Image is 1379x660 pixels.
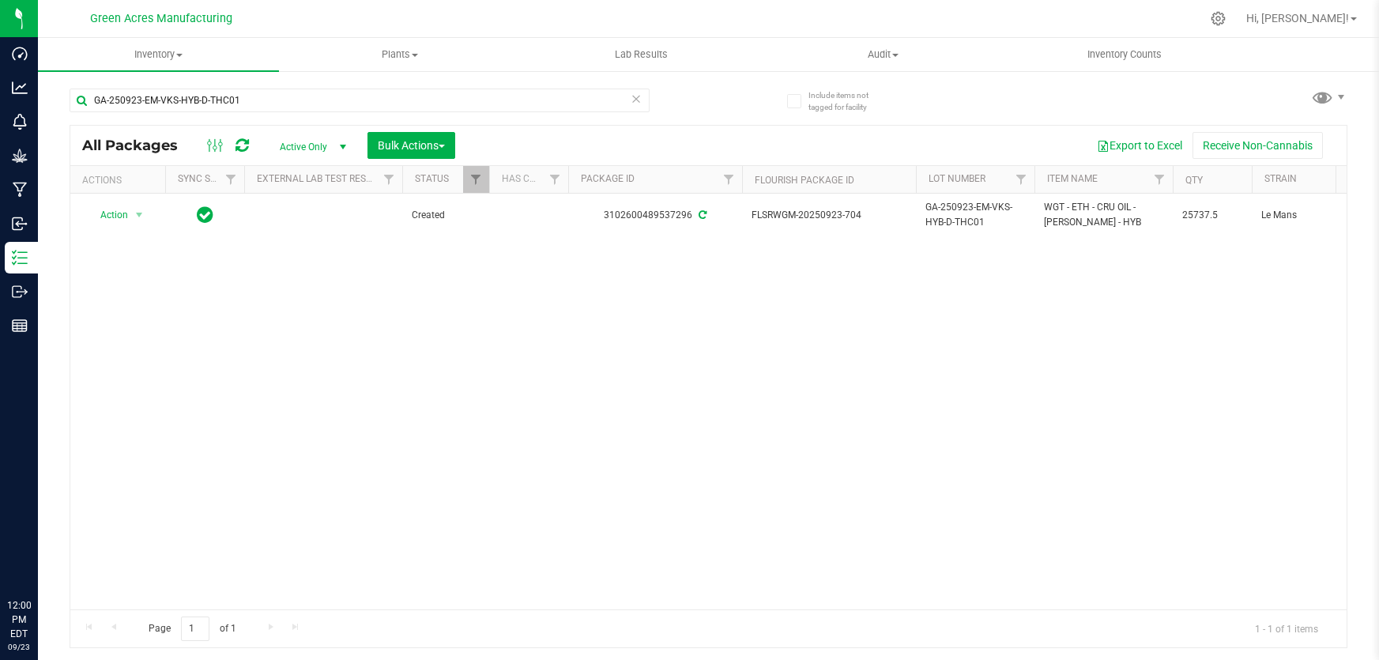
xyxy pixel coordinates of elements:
inline-svg: Outbound [12,284,28,300]
button: Bulk Actions [367,132,455,159]
a: Strain [1264,173,1297,184]
span: Audit [763,47,1002,62]
a: External Lab Test Result [257,173,381,184]
span: WGT - ETH - CRU OIL - [PERSON_NAME] - HYB [1044,200,1163,230]
input: Search Package ID, Item Name, SKU, Lot or Part Number... [70,89,650,112]
button: Receive Non-Cannabis [1192,132,1323,159]
inline-svg: Inbound [12,216,28,232]
a: Lot Number [929,173,985,184]
span: Bulk Actions [378,139,445,152]
span: Inventory [38,47,279,62]
span: Inventory Counts [1066,47,1183,62]
span: select [130,204,149,226]
span: Include items not tagged for facility [808,89,887,113]
span: Action [86,204,129,226]
a: Package ID [581,173,635,184]
inline-svg: Reports [12,318,28,334]
span: All Packages [82,137,194,154]
inline-svg: Analytics [12,80,28,96]
inline-svg: Grow [12,148,28,164]
div: Actions [82,175,159,186]
a: Item Name [1047,173,1098,184]
a: Audit [762,38,1003,71]
inline-svg: Inventory [12,250,28,266]
span: Sync from Compliance System [696,209,706,221]
div: Manage settings [1208,11,1228,26]
a: Filter [463,166,489,193]
span: Created [412,208,480,223]
p: 09/23 [7,641,31,653]
a: Plants [279,38,520,71]
th: Has COA [489,166,568,194]
span: In Sync [197,204,213,226]
input: 1 [181,617,209,641]
span: Lab Results [593,47,689,62]
inline-svg: Monitoring [12,114,28,130]
span: Clear [631,89,642,109]
a: Inventory [38,38,279,71]
a: Filter [716,166,742,193]
button: Export to Excel [1087,132,1192,159]
span: Green Acres Manufacturing [90,12,232,25]
inline-svg: Manufacturing [12,182,28,198]
a: Filter [542,166,568,193]
a: Qty [1185,175,1203,186]
div: 3102600489537296 [566,208,744,223]
span: GA-250923-EM-VKS-HYB-D-THC01 [925,200,1025,230]
span: Page of 1 [135,617,249,641]
a: Status [415,173,449,184]
span: Hi, [PERSON_NAME]! [1246,12,1349,25]
a: Lab Results [521,38,762,71]
span: FLSRWGM-20250923-704 [752,208,906,223]
a: Filter [218,166,244,193]
a: Flourish Package ID [755,175,854,186]
span: Plants [280,47,519,62]
a: Inventory Counts [1004,38,1245,71]
iframe: Resource center [16,534,63,581]
a: Filter [376,166,402,193]
inline-svg: Dashboard [12,46,28,62]
a: Sync Status [178,173,239,184]
a: Filter [1147,166,1173,193]
p: 12:00 PM EDT [7,598,31,641]
span: 1 - 1 of 1 items [1242,617,1331,640]
span: 25737.5 [1182,208,1242,223]
a: Filter [1008,166,1034,193]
